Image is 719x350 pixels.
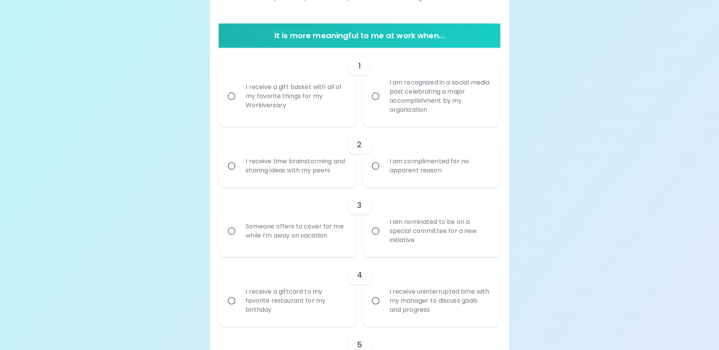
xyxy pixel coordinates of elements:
div: I am recognized in a social media post celebrating a major accomplishment by my organization [384,69,496,123]
div: I receive a giftcard to my favorite restaurant for my birthday [240,278,352,323]
div: I am nominated to be on a special committee for a new initiative [384,208,496,254]
h6: 2 [357,139,362,151]
h6: 3 [357,199,362,211]
h6: 4 [357,269,362,281]
div: choice-group-check [219,187,500,257]
h6: It is more meaningful to me at work when... [222,30,497,42]
div: choice-group-check [219,127,500,187]
div: choice-group-check [219,257,500,327]
div: I receive a gift basket with all of my favorite things for my Workiversary [240,73,352,119]
h6: 1 [358,60,361,72]
div: I receive time brainstorming and sharing ideas with my peers [240,148,352,184]
div: I am complimented for no apparent reason [384,148,496,184]
div: I receive uninterrupted time with my manager to discuss goals and progress [384,278,496,323]
div: Someone offers to cover for me while I’m away on vacation [240,213,352,249]
div: choice-group-check [219,48,500,127]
